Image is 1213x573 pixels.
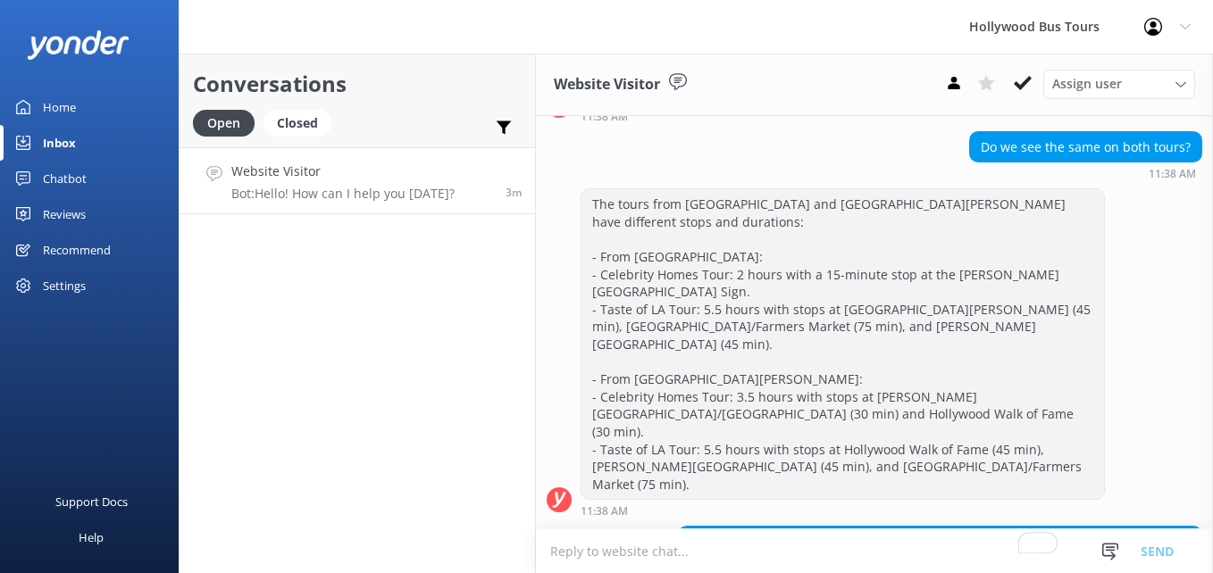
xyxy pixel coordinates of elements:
strong: 11:38 AM [581,506,628,517]
a: Website VisitorBot:Hello! How can I help you [DATE]?3m [180,147,535,214]
div: Assign User [1043,70,1195,98]
div: Help [79,519,104,555]
div: Closed [264,110,331,137]
div: The tours from [GEOGRAPHIC_DATA] and [GEOGRAPHIC_DATA][PERSON_NAME] have different stops and dura... [581,189,1104,499]
div: Open [193,110,255,137]
span: Assign user [1052,74,1122,94]
div: Aug 26 2025 11:38am (UTC -07:00) America/Tijuana [581,110,1105,122]
h4: Website Visitor [231,162,455,181]
p: Bot: Hello! How can I help you [DATE]? [231,186,455,202]
strong: 11:38 AM [581,112,628,122]
div: Settings [43,268,86,303]
div: Do we see the same on both tours? [970,132,1201,162]
span: Aug 26 2025 11:37am (UTC -07:00) America/Tijuana [506,185,522,200]
div: Chatbot [43,161,87,196]
a: Open [193,112,264,132]
div: Aug 26 2025 11:38am (UTC -07:00) America/Tijuana [581,504,1105,517]
h3: Website Visitor [554,73,660,96]
textarea: To enrich screen reader interactions, please activate Accessibility in Grammarly extension settings [536,529,1213,573]
div: Aug 26 2025 11:38am (UTC -07:00) America/Tijuana [969,167,1202,179]
a: Closed [264,112,340,132]
div: Inbox [43,125,76,161]
div: Recommend [43,232,111,268]
img: yonder-white-logo.png [27,30,130,60]
div: Reviews [43,196,86,232]
strong: 11:38 AM [1149,169,1196,179]
div: Home [43,89,76,125]
div: Support Docs [55,484,128,519]
h2: Conversations [193,67,522,101]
